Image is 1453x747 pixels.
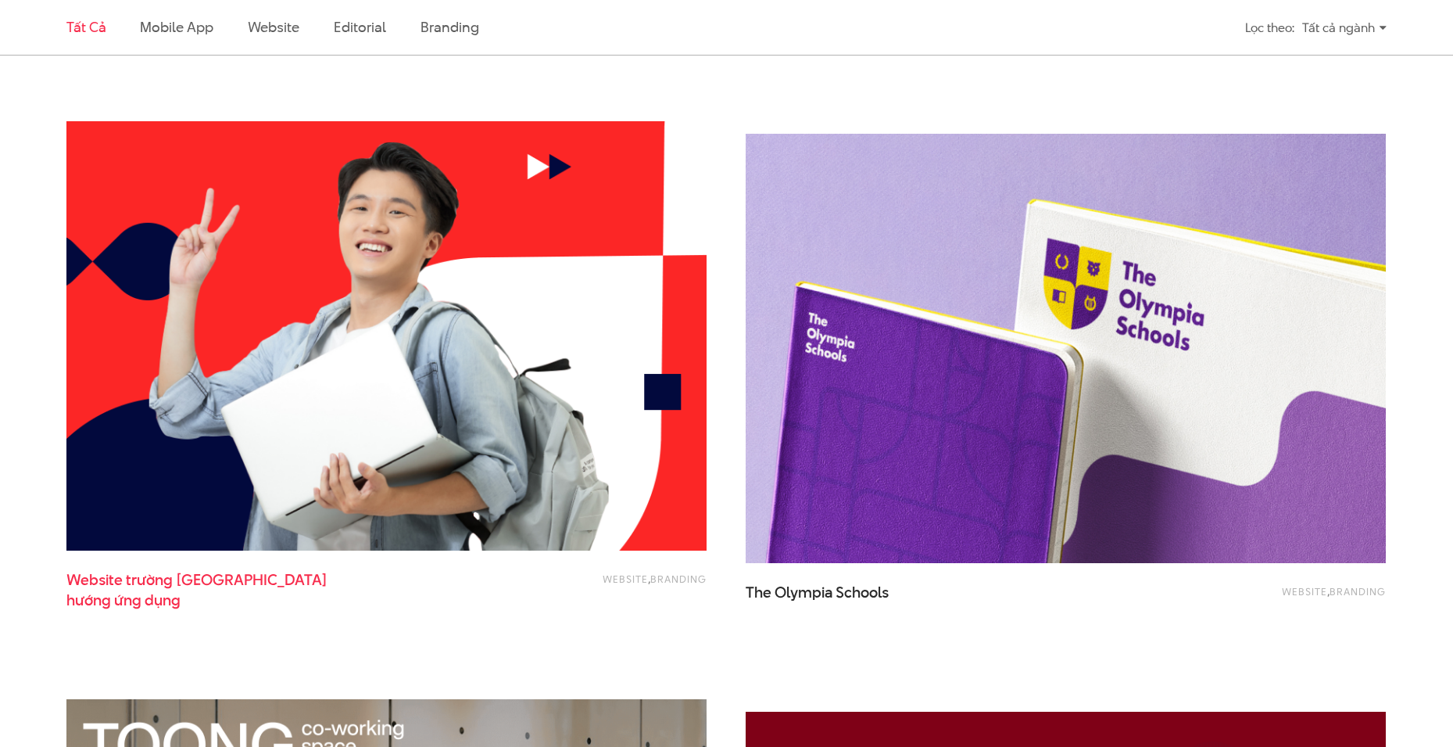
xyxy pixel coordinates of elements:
img: The Olympia Schools website design [746,134,1386,563]
a: Mobile app [140,17,213,37]
a: Branding [650,572,707,586]
span: Website trường [GEOGRAPHIC_DATA] [66,570,379,609]
a: The Olympia Schools [746,583,1058,622]
a: Website [603,572,648,586]
a: Editorial [334,17,386,37]
img: Website trường đại học Thăng Long - Định hướng ứng dụng [66,121,707,551]
a: Branding [1330,584,1386,598]
span: Olympia [775,582,832,603]
span: The [746,582,771,603]
div: , [1129,583,1386,614]
a: Website trường [GEOGRAPHIC_DATA]hướng ứng dụng [66,570,379,609]
a: Website [248,17,299,37]
div: , [450,570,707,602]
span: hướng ứng dụng [66,591,181,611]
span: Schools [836,582,889,603]
a: Branding [421,17,478,37]
div: Tất cả ngành [1302,14,1387,41]
a: Tất cả [66,17,106,37]
a: Website [1282,584,1327,598]
div: Lọc theo: [1245,14,1294,41]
